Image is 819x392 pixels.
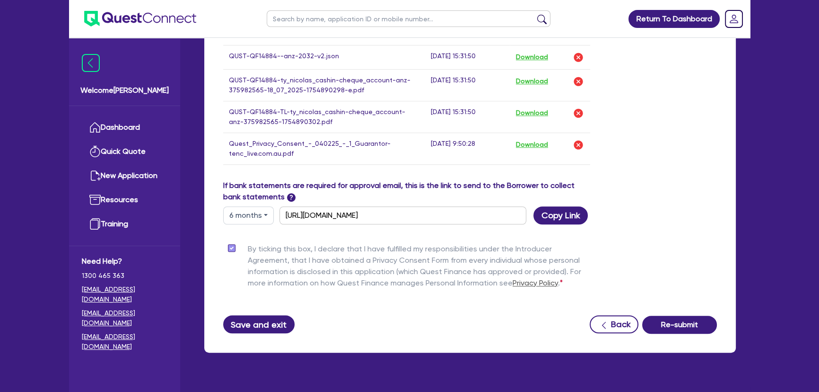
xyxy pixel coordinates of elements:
img: training [89,218,101,230]
a: Training [82,212,167,236]
td: QUST-QF14884-TL-ty_nicolas_cashin-cheque_account-anz-375982565-1754890302.pdf [223,101,425,133]
label: By ticking this box, I declare that I have fulfilled my responsibilities under the Introducer Agr... [248,243,590,293]
img: delete-icon [573,139,584,151]
button: Back [590,315,638,333]
td: [DATE] 15:31:50 [425,101,510,133]
button: Download [515,51,549,63]
a: Dashboard [82,116,167,140]
span: 1300 465 363 [82,271,167,281]
a: Resources [82,188,167,212]
a: [EMAIL_ADDRESS][DOMAIN_NAME] [82,332,167,352]
span: Need Help? [82,256,167,267]
img: quest-connect-logo-blue [84,11,196,27]
img: resources [89,194,101,205]
a: [EMAIL_ADDRESS][DOMAIN_NAME] [82,285,167,304]
img: icon-menu-close [82,54,100,72]
a: Return To Dashboard [628,10,720,28]
a: Dropdown toggle [722,7,746,31]
td: [DATE] 15:31:50 [425,69,510,101]
td: [DATE] 15:31:50 [425,45,510,69]
img: new-application [89,170,101,181]
span: Welcome [PERSON_NAME] [80,85,169,96]
button: Copy Link [533,206,588,224]
button: Save and exit [223,315,295,333]
a: Quick Quote [82,140,167,164]
img: delete-icon [573,76,584,87]
td: QUST-QF14884--anz-2032-v2.json [223,45,425,69]
a: [EMAIL_ADDRESS][DOMAIN_NAME] [82,308,167,328]
button: Dropdown toggle [223,206,274,224]
a: Privacy Policy [513,278,558,287]
button: Re-submit [642,316,717,334]
input: Search by name, application ID or mobile number... [267,10,550,27]
button: Download [515,107,549,119]
a: New Application [82,164,167,188]
img: delete-icon [573,52,584,63]
td: QUST-QF14884-ty_nicolas_cashin-cheque_account-anz-375982565-18_07_2025-1754890298-e.pdf [223,69,425,101]
img: quick-quote [89,146,101,157]
button: Download [515,139,549,151]
span: ? [287,193,296,202]
td: Quest_Privacy_Consent_-_040225_-_1_Guarantor-tenc_live.com.au.pdf [223,133,425,164]
img: delete-icon [573,107,584,119]
label: If bank statements are required for approval email, this is the link to send to the Borrower to c... [223,180,590,203]
button: Download [515,75,549,88]
td: [DATE] 9:50:28 [425,133,510,164]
